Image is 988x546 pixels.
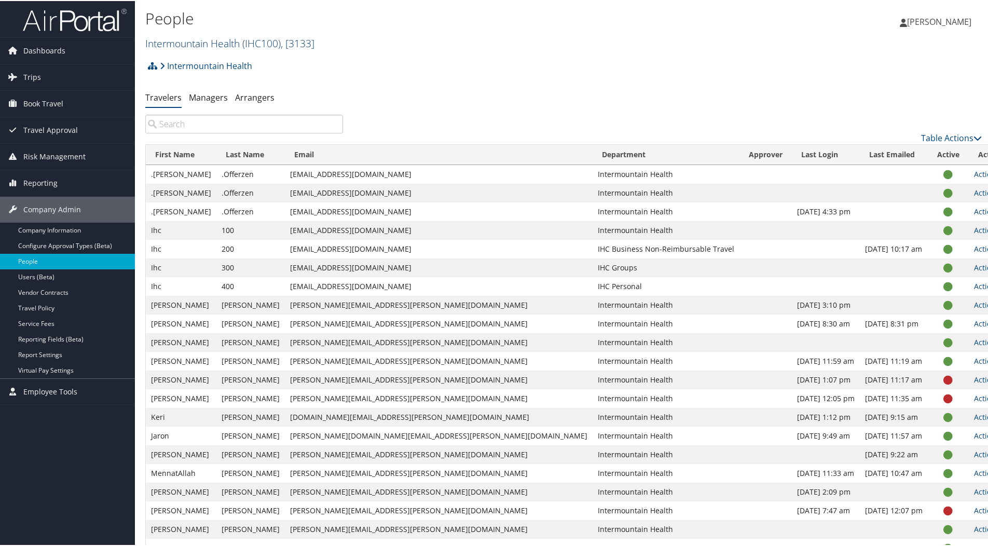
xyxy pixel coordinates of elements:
td: [PERSON_NAME] [146,444,216,463]
th: Last Emailed: activate to sort column ascending [860,144,928,164]
td: Intermountain Health [593,351,739,370]
td: Ihc [146,257,216,276]
td: .Offerzen [216,201,285,220]
td: IHC Personal [593,276,739,295]
td: [PERSON_NAME] [216,463,285,482]
td: [PERSON_NAME][EMAIL_ADDRESS][PERSON_NAME][DOMAIN_NAME] [285,444,593,463]
td: [PERSON_NAME] [216,482,285,500]
td: [DATE] 11:17 am [860,370,928,388]
th: Email: activate to sort column ascending [285,144,593,164]
td: .[PERSON_NAME] [146,164,216,183]
td: [DATE] 11:35 am [860,388,928,407]
input: Search [145,114,343,132]
h1: People [145,7,703,29]
td: [DATE] 8:31 pm [860,313,928,332]
td: [DATE] 11:59 am [792,351,860,370]
td: [PERSON_NAME] [146,519,216,538]
td: [PERSON_NAME] [146,482,216,500]
td: IHC Business Non-Reimbursable Travel [593,239,739,257]
td: [PERSON_NAME][EMAIL_ADDRESS][PERSON_NAME][DOMAIN_NAME] [285,519,593,538]
td: [EMAIL_ADDRESS][DOMAIN_NAME] [285,239,593,257]
td: [PERSON_NAME][EMAIL_ADDRESS][PERSON_NAME][DOMAIN_NAME] [285,295,593,313]
td: Ihc [146,276,216,295]
a: Travelers [145,91,182,102]
td: Intermountain Health [593,332,739,351]
td: [PERSON_NAME] [216,407,285,426]
td: IHC Groups [593,257,739,276]
td: Intermountain Health [593,295,739,313]
td: .Offerzen [216,164,285,183]
th: First Name: activate to sort column ascending [146,144,216,164]
span: Travel Approval [23,116,78,142]
td: [EMAIL_ADDRESS][DOMAIN_NAME] [285,276,593,295]
span: ( IHC100 ) [242,35,281,49]
td: [PERSON_NAME] [216,388,285,407]
td: [PERSON_NAME][DOMAIN_NAME][EMAIL_ADDRESS][PERSON_NAME][DOMAIN_NAME] [285,426,593,444]
td: [DATE] 12:05 pm [792,388,860,407]
td: [DATE] 1:07 pm [792,370,860,388]
a: Intermountain Health [145,35,314,49]
td: [EMAIL_ADDRESS][DOMAIN_NAME] [285,164,593,183]
a: Table Actions [921,131,982,143]
td: [DATE] 11:57 am [860,426,928,444]
td: .Offerzen [216,183,285,201]
td: [DATE] 9:49 am [792,426,860,444]
td: [PERSON_NAME] [146,313,216,332]
td: Jaron [146,426,216,444]
td: [PERSON_NAME][EMAIL_ADDRESS][PERSON_NAME][DOMAIN_NAME] [285,332,593,351]
td: [PERSON_NAME] [216,370,285,388]
td: [PERSON_NAME] [146,351,216,370]
span: Dashboards [23,37,65,63]
td: .[PERSON_NAME] [146,183,216,201]
td: [PERSON_NAME] [216,295,285,313]
td: [DATE] 2:09 pm [792,482,860,500]
th: Approver [739,144,792,164]
img: airportal-logo.png [23,7,127,31]
td: [DATE] 9:22 am [860,444,928,463]
td: [PERSON_NAME][EMAIL_ADDRESS][PERSON_NAME][DOMAIN_NAME] [285,500,593,519]
td: [PERSON_NAME] [216,313,285,332]
td: [PERSON_NAME] [216,332,285,351]
td: [DATE] 9:15 am [860,407,928,426]
td: [PERSON_NAME][EMAIL_ADDRESS][PERSON_NAME][DOMAIN_NAME] [285,370,593,388]
td: [PERSON_NAME] [216,426,285,444]
td: Intermountain Health [593,426,739,444]
td: [PERSON_NAME] [146,332,216,351]
td: [DATE] 3:10 pm [792,295,860,313]
td: Keri [146,407,216,426]
td: [EMAIL_ADDRESS][DOMAIN_NAME] [285,257,593,276]
th: Last Login: activate to sort column ascending [792,144,860,164]
td: [PERSON_NAME] [146,370,216,388]
td: [EMAIL_ADDRESS][DOMAIN_NAME] [285,201,593,220]
td: [DATE] 8:30 am [792,313,860,332]
td: [PERSON_NAME] [146,500,216,519]
td: .[PERSON_NAME] [146,201,216,220]
td: [DATE] 10:47 am [860,463,928,482]
td: [PERSON_NAME][EMAIL_ADDRESS][PERSON_NAME][DOMAIN_NAME] [285,463,593,482]
span: Risk Management [23,143,86,169]
td: Intermountain Health [593,500,739,519]
td: [PERSON_NAME] [216,519,285,538]
td: 300 [216,257,285,276]
td: [DATE] 11:19 am [860,351,928,370]
a: Managers [189,91,228,102]
td: Intermountain Health [593,407,739,426]
td: [PERSON_NAME] [216,351,285,370]
td: Intermountain Health [593,482,739,500]
span: Employee Tools [23,378,77,404]
td: Intermountain Health [593,388,739,407]
span: Book Travel [23,90,63,116]
td: Intermountain Health [593,463,739,482]
td: Intermountain Health [593,370,739,388]
td: [PERSON_NAME][EMAIL_ADDRESS][PERSON_NAME][DOMAIN_NAME] [285,388,593,407]
td: [PERSON_NAME] [146,295,216,313]
a: Intermountain Health [160,54,252,75]
th: Department: activate to sort column ascending [593,144,739,164]
th: Active: activate to sort column ascending [928,144,969,164]
span: [PERSON_NAME] [907,15,971,26]
td: [DATE] 1:12 pm [792,407,860,426]
td: [EMAIL_ADDRESS][DOMAIN_NAME] [285,183,593,201]
td: 400 [216,276,285,295]
td: Intermountain Health [593,201,739,220]
th: Last Name: activate to sort column descending [216,144,285,164]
